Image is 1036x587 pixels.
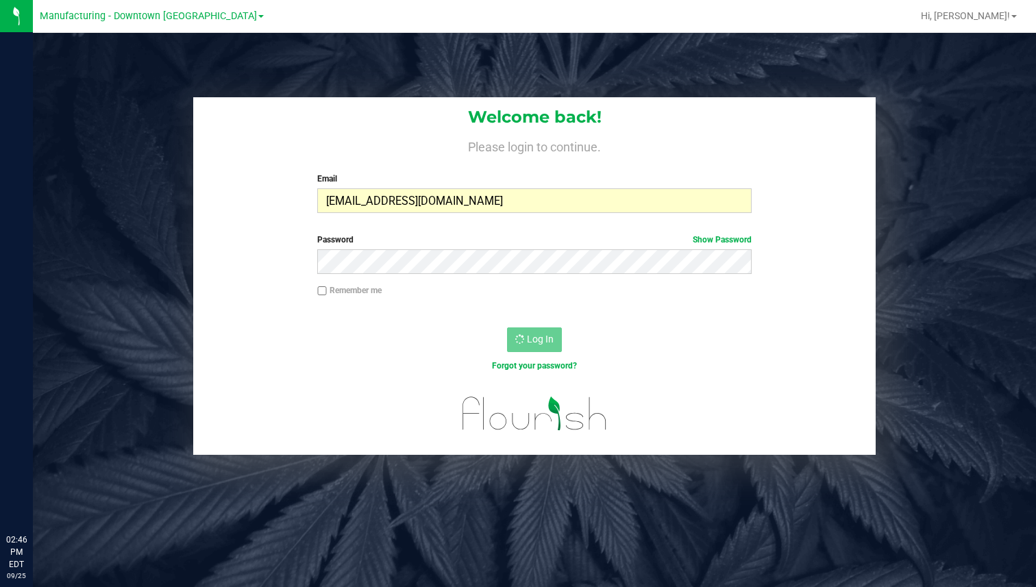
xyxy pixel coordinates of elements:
[6,571,27,581] p: 09/25
[507,327,562,352] button: Log In
[6,534,27,571] p: 02:46 PM EDT
[449,386,620,441] img: flourish_logo.svg
[317,284,382,297] label: Remember me
[317,173,752,185] label: Email
[317,235,354,245] span: Password
[492,361,577,371] a: Forgot your password?
[193,137,876,153] h4: Please login to continue.
[527,334,554,345] span: Log In
[193,108,876,126] h1: Welcome back!
[693,235,752,245] a: Show Password
[921,10,1010,21] span: Hi, [PERSON_NAME]!
[317,286,327,296] input: Remember me
[40,10,257,22] span: Manufacturing - Downtown [GEOGRAPHIC_DATA]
